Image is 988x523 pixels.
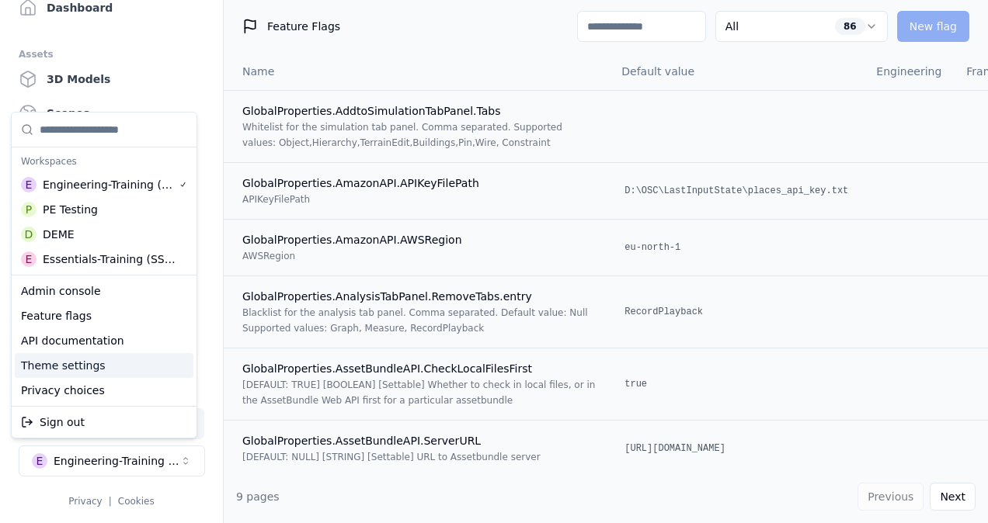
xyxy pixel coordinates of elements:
div: Engineering-Training (SSO Staging) [43,177,179,192]
div: D [21,227,37,242]
div: Workspaces [15,151,193,172]
div: Feature flags [15,303,193,328]
div: E [21,251,37,267]
div: Theme settings [15,353,193,378]
div: Suggestions [12,275,197,406]
div: Privacy choices [15,378,193,403]
div: Admin console [15,279,193,303]
div: Suggestions [12,113,197,275]
div: P [21,202,37,217]
div: API documentation [15,328,193,353]
div: Suggestions [12,407,197,438]
div: E [21,177,37,192]
div: Essentials-Training (SSO Staging) [43,251,178,267]
div: DEME [43,227,75,242]
div: Sign out [15,410,193,435]
div: PE Testing [43,202,98,217]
